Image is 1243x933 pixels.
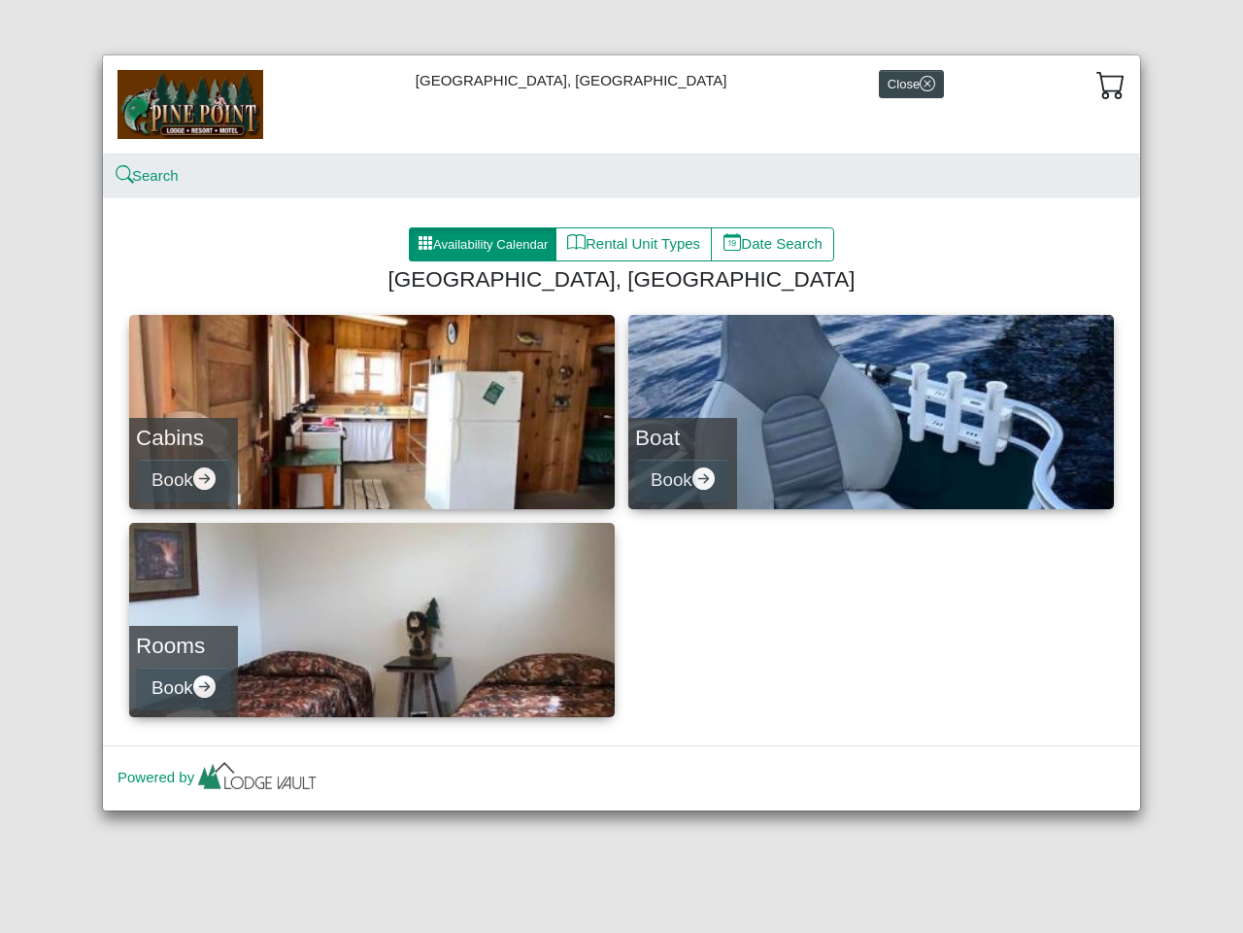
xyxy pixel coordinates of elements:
button: calendar dateDate Search [711,227,834,262]
button: Bookarrow right circle fill [635,459,730,502]
svg: x circle [920,76,935,91]
img: lv-small.ca335149.png [194,757,320,800]
svg: book [567,233,586,252]
button: Bookarrow right circle fill [136,667,231,710]
svg: search [118,168,132,183]
h4: Rooms [136,633,231,659]
h4: Boat [635,425,730,451]
button: grid3x3 gap fillAvailability Calendar [409,227,556,262]
a: Powered by [118,769,320,785]
h4: Cabins [136,425,231,451]
button: Bookarrow right circle fill [136,459,231,502]
div: [GEOGRAPHIC_DATA], [GEOGRAPHIC_DATA] [103,55,1140,154]
h4: [GEOGRAPHIC_DATA], [GEOGRAPHIC_DATA] [137,266,1106,293]
button: bookRental Unit Types [555,227,712,262]
button: Closex circle [879,70,944,98]
svg: arrow right circle fill [193,675,216,698]
svg: arrow right circle fill [193,467,216,490]
svg: cart [1096,70,1125,99]
svg: arrow right circle fill [692,467,715,490]
img: b144ff98-a7e1-49bd-98da-e9ae77355310.jpg [118,70,263,138]
svg: grid3x3 gap fill [418,235,433,251]
a: searchSearch [118,167,179,184]
svg: calendar date [723,233,742,252]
